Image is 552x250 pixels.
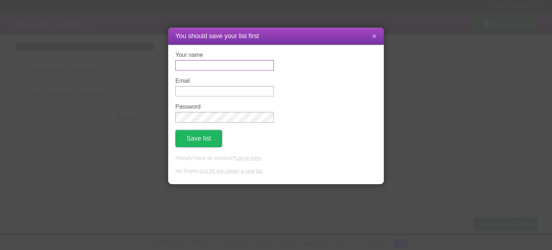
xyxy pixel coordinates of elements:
[175,167,377,175] p: No thanks, .
[175,52,274,58] label: Your name
[175,154,377,162] p: Already have an account? .
[175,130,222,147] button: Save list
[175,31,377,41] h1: You should save your list first
[235,155,261,161] a: Log in here
[200,168,263,174] a: just let me create a new list
[175,78,274,84] label: Email
[175,104,274,110] label: Password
